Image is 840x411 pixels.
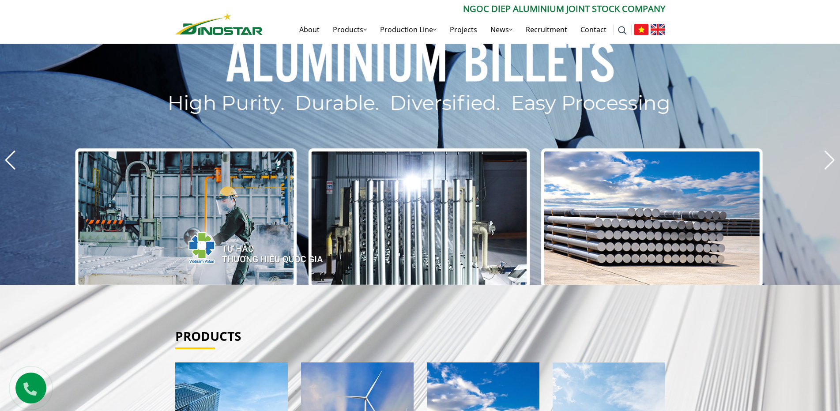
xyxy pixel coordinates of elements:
a: Projects [443,15,484,44]
div: Next slide [824,151,836,170]
a: Products [175,328,241,344]
a: Recruitment [519,15,574,44]
img: thqg [162,216,324,276]
img: English [651,24,665,35]
img: Tiếng Việt [634,24,648,35]
img: Nhôm Dinostar [175,13,263,35]
a: Products [326,15,373,44]
a: Nhôm Dinostar [175,11,263,34]
p: Ngoc Diep Aluminium Joint Stock Company [263,2,665,15]
div: Previous slide [4,151,16,170]
a: News [484,15,519,44]
a: Production Line [373,15,443,44]
a: About [293,15,326,44]
img: search [618,26,627,35]
a: Contact [574,15,613,44]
